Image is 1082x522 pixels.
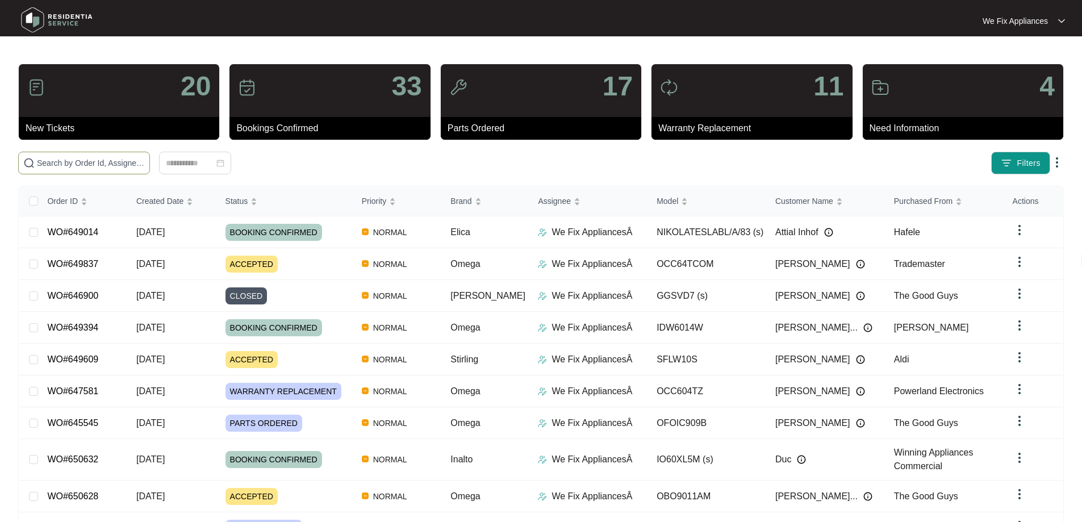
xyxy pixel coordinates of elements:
img: Vercel Logo [362,228,369,235]
span: [PERSON_NAME] [775,416,850,430]
img: Assigner Icon [538,455,547,464]
span: Omega [450,259,480,269]
img: Assigner Icon [538,355,547,364]
p: 33 [391,73,421,100]
span: BOOKING CONFIRMED [225,451,322,468]
a: WO#650632 [47,454,98,464]
img: Info icon [856,355,865,364]
span: The Good Guys [894,418,958,428]
span: NORMAL [369,321,412,335]
span: Model [657,195,678,207]
th: Purchased From [885,186,1004,216]
span: [DATE] [136,386,165,396]
span: Order ID [47,195,78,207]
td: OBO9011AM [647,481,766,512]
span: [PERSON_NAME] [894,323,969,332]
img: residentia service logo [17,3,97,37]
span: [DATE] [136,259,165,269]
span: Elica [450,227,470,237]
span: [DATE] [136,227,165,237]
span: [DATE] [136,454,165,464]
img: Vercel Logo [362,492,369,499]
img: dropdown arrow [1058,18,1065,24]
span: Duc [775,453,791,466]
span: [PERSON_NAME]... [775,321,858,335]
a: WO#647581 [47,386,98,396]
img: Info icon [856,260,865,269]
img: dropdown arrow [1013,350,1026,364]
span: Purchased From [894,195,953,207]
span: NORMAL [369,257,412,271]
img: dropdown arrow [1013,414,1026,428]
span: NORMAL [369,225,412,239]
p: We Fix AppliancesÂ [552,353,632,366]
span: Powerland Electronics [894,386,984,396]
p: We Fix AppliancesÂ [552,257,632,271]
img: icon [871,78,889,97]
a: WO#645545 [47,418,98,428]
img: Vercel Logo [362,356,369,362]
td: NIKOLATESLABL/A/83 (s) [647,216,766,248]
img: dropdown arrow [1013,451,1026,465]
img: Assigner Icon [538,492,547,501]
span: The Good Guys [894,291,958,300]
span: NORMAL [369,490,412,503]
a: WO#649609 [47,354,98,364]
a: WO#646900 [47,291,98,300]
p: Warranty Replacement [658,122,852,135]
span: [PERSON_NAME] [775,289,850,303]
span: Omega [450,491,480,501]
img: Info icon [797,455,806,464]
img: dropdown arrow [1013,223,1026,237]
th: Priority [353,186,442,216]
img: Assigner Icon [538,260,547,269]
img: Assigner Icon [538,419,547,428]
p: New Tickets [26,122,219,135]
span: Omega [450,418,480,428]
span: CLOSED [225,287,268,304]
img: Info icon [856,419,865,428]
span: ACCEPTED [225,256,278,273]
span: [PERSON_NAME]... [775,490,858,503]
td: OCC64TCOM [647,248,766,280]
a: WO#649014 [47,227,98,237]
span: Brand [450,195,471,207]
p: We Fix AppliancesÂ [552,289,632,303]
td: GGSVD7 (s) [647,280,766,312]
span: Omega [450,386,480,396]
img: Vercel Logo [362,260,369,267]
span: BOOKING CONFIRMED [225,319,322,336]
span: The Good Guys [894,491,958,501]
span: [DATE] [136,323,165,332]
th: Status [216,186,353,216]
span: ACCEPTED [225,351,278,368]
img: icon [238,78,256,97]
span: NORMAL [369,453,412,466]
img: Vercel Logo [362,419,369,426]
span: Assignee [538,195,571,207]
span: BOOKING CONFIRMED [225,224,322,241]
img: dropdown arrow [1013,487,1026,501]
p: Parts Ordered [448,122,641,135]
span: NORMAL [369,385,412,398]
span: ACCEPTED [225,488,278,505]
p: We Fix AppliancesÂ [552,385,632,398]
img: search-icon [23,157,35,169]
img: icon [27,78,45,97]
img: dropdown arrow [1013,255,1026,269]
span: [PERSON_NAME] [775,385,850,398]
span: [DATE] [136,354,165,364]
span: Winning Appliances Commercial [894,448,974,471]
img: filter icon [1001,157,1012,169]
button: filter iconFilters [991,152,1050,174]
input: Search by Order Id, Assignee Name, Customer Name, Brand and Model [37,157,145,169]
span: [DATE] [136,491,165,501]
img: dropdown arrow [1013,287,1026,300]
img: dropdown arrow [1013,319,1026,332]
th: Order ID [38,186,127,216]
img: Assigner Icon [538,323,547,332]
th: Brand [441,186,529,216]
img: Info icon [863,492,872,501]
span: Trademaster [894,259,945,269]
img: dropdown arrow [1013,382,1026,396]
